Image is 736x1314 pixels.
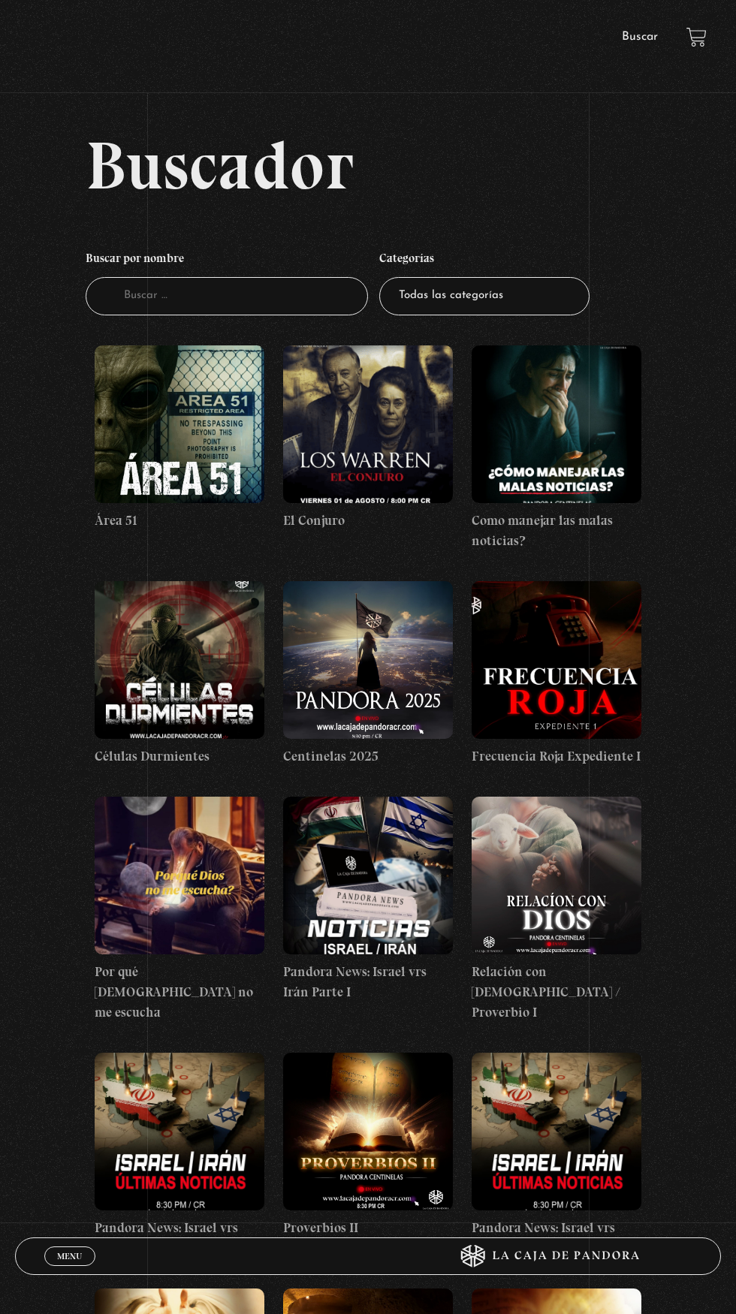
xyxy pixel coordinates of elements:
[283,746,453,767] h4: Centinelas 2025
[472,345,641,551] a: Como manejar las malas noticias?
[472,797,641,1023] a: Relación con [DEMOGRAPHIC_DATA] / Proverbio I
[472,581,641,767] a: Frecuencia Roja Expediente I
[283,345,453,531] a: El Conjuro
[53,1264,88,1274] span: Cerrar
[686,27,707,47] a: View your shopping cart
[95,1053,264,1258] a: Pandora News: Israel vrs Irán Parte II
[57,1252,82,1261] span: Menu
[472,962,641,1023] h4: Relación con [DEMOGRAPHIC_DATA] / Proverbio I
[95,511,264,531] h4: Área 51
[95,962,264,1023] h4: Por qué [DEMOGRAPHIC_DATA] no me escucha
[283,1053,453,1238] a: Proverbios II
[95,797,264,1023] a: Por qué [DEMOGRAPHIC_DATA] no me escucha
[472,1053,641,1258] a: Pandora News: Israel vrs Irán Parte III
[95,581,264,767] a: Células Durmientes
[283,797,453,1002] a: Pandora News: Israel vrs Irán Parte I
[472,1218,641,1258] h4: Pandora News: Israel vrs Irán Parte III
[283,511,453,531] h4: El Conjuro
[283,962,453,1002] h4: Pandora News: Israel vrs Irán Parte I
[283,1218,453,1238] h4: Proverbios II
[95,1218,264,1258] h4: Pandora News: Israel vrs Irán Parte II
[472,511,641,551] h4: Como manejar las malas noticias?
[472,746,641,767] h4: Frecuencia Roja Expediente I
[95,746,264,767] h4: Células Durmientes
[379,244,590,277] h4: Categorías
[86,131,722,199] h2: Buscador
[86,244,368,277] h4: Buscar por nombre
[622,31,658,43] a: Buscar
[283,581,453,767] a: Centinelas 2025
[95,345,264,531] a: Área 51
